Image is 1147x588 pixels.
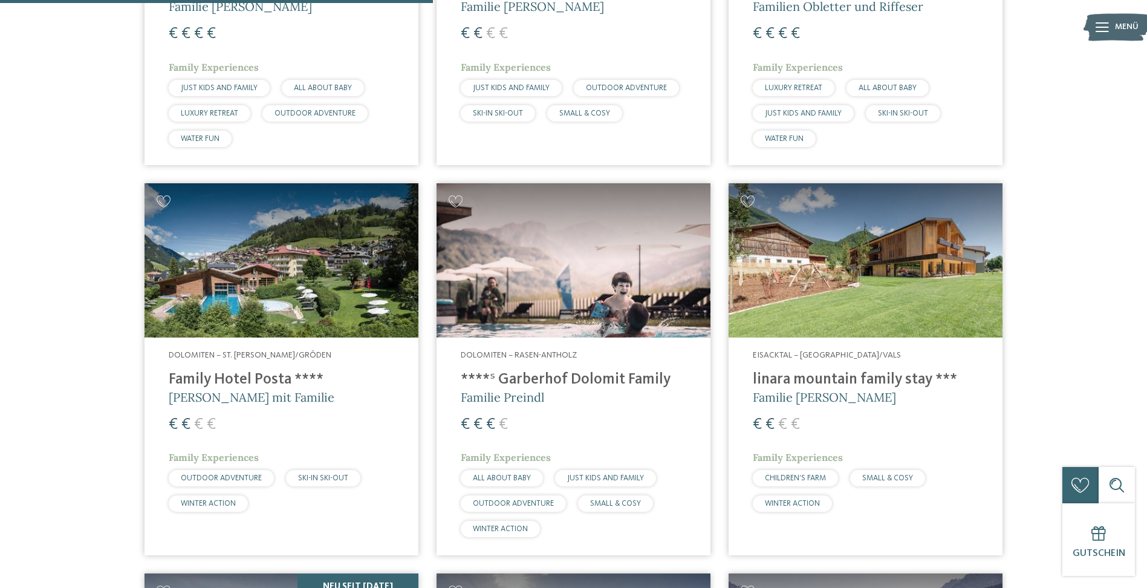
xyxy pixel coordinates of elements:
span: JUST KIDS AND FAMILY [567,474,644,482]
span: € [461,26,470,42]
span: € [461,417,470,433]
span: € [791,26,800,42]
img: Familienhotels gesucht? Hier findet ihr die besten! [145,183,418,338]
span: ALL ABOUT BABY [859,84,917,92]
span: [PERSON_NAME] mit Familie [169,390,334,405]
span: Dolomiten – Rasen-Antholz [461,351,577,359]
span: Family Experiences [169,61,259,73]
span: WINTER ACTION [473,525,528,533]
span: SKI-IN SKI-OUT [878,109,928,117]
span: € [194,26,203,42]
span: Gutschein [1073,549,1125,558]
h4: Family Hotel Posta **** [169,371,394,389]
span: € [181,417,190,433]
span: SMALL & COSY [590,500,641,508]
a: Familienhotels gesucht? Hier findet ihr die besten! Dolomiten – St. [PERSON_NAME]/Gröden Family H... [145,183,418,555]
span: SMALL & COSY [559,109,610,117]
span: Familie [PERSON_NAME] [753,390,896,405]
span: Dolomiten – St. [PERSON_NAME]/Gröden [169,351,331,359]
span: LUXURY RETREAT [181,109,238,117]
span: € [765,26,775,42]
span: € [181,26,190,42]
span: Family Experiences [753,451,843,463]
span: € [499,417,508,433]
a: Gutschein [1062,503,1135,576]
span: € [169,26,178,42]
span: € [753,26,762,42]
a: Familienhotels gesucht? Hier findet ihr die besten! Dolomiten – Rasen-Antholz ****ˢ Garberhof Dol... [437,183,710,555]
span: CHILDREN’S FARM [765,474,826,482]
span: Family Experiences [753,61,843,73]
span: € [486,417,495,433]
span: WINTER ACTION [765,500,820,508]
img: Familienhotels gesucht? Hier findet ihr die besten! [729,183,1002,338]
span: SKI-IN SKI-OUT [298,474,348,482]
span: € [778,417,787,433]
span: Family Experiences [169,451,259,463]
span: € [207,417,216,433]
span: WATER FUN [181,135,219,143]
span: € [778,26,787,42]
span: SKI-IN SKI-OUT [473,109,523,117]
span: Familie Preindl [461,390,544,405]
span: € [753,417,762,433]
span: € [473,26,483,42]
span: WATER FUN [765,135,804,143]
span: € [207,26,216,42]
h4: linara mountain family stay *** [753,371,978,389]
span: € [791,417,800,433]
span: € [499,26,508,42]
span: ALL ABOUT BABY [294,84,352,92]
span: € [486,26,495,42]
span: JUST KIDS AND FAMILY [765,109,842,117]
span: ALL ABOUT BABY [473,474,531,482]
span: LUXURY RETREAT [765,84,822,92]
span: € [473,417,483,433]
span: WINTER ACTION [181,500,236,508]
span: € [194,417,203,433]
a: Familienhotels gesucht? Hier findet ihr die besten! Eisacktal – [GEOGRAPHIC_DATA]/Vals linara mou... [729,183,1002,555]
span: Eisacktal – [GEOGRAPHIC_DATA]/Vals [753,351,901,359]
span: € [169,417,178,433]
span: Family Experiences [461,61,551,73]
span: JUST KIDS AND FAMILY [473,84,550,92]
span: OUTDOOR ADVENTURE [275,109,356,117]
span: OUTDOOR ADVENTURE [586,84,667,92]
span: JUST KIDS AND FAMILY [181,84,258,92]
img: Familienhotels gesucht? Hier findet ihr die besten! [437,183,710,338]
span: OUTDOOR ADVENTURE [181,474,262,482]
span: € [765,417,775,433]
span: SMALL & COSY [862,474,913,482]
span: OUTDOOR ADVENTURE [473,500,554,508]
h4: ****ˢ Garberhof Dolomit Family [461,371,686,389]
span: Family Experiences [461,451,551,463]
